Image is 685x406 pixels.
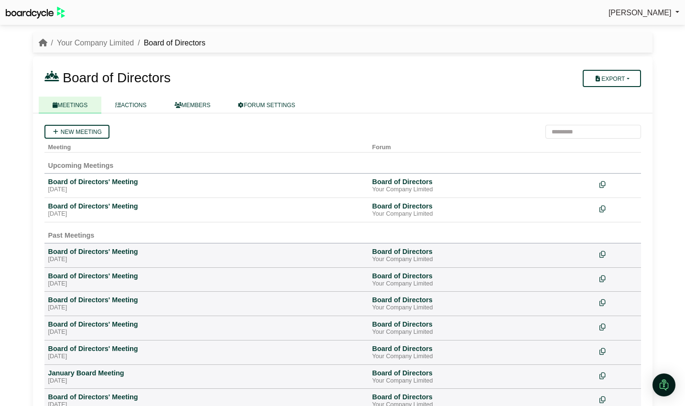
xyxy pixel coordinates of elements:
[599,202,637,215] div: Make a copy
[48,280,365,288] div: [DATE]
[372,247,592,263] a: Board of Directors Your Company Limited
[6,7,65,19] img: BoardcycleBlackGreen-aaafeed430059cb809a45853b8cf6d952af9d84e6e89e1f1685b34bfd5cb7d64.svg
[372,177,592,194] a: Board of Directors Your Company Limited
[48,353,365,361] div: [DATE]
[372,369,592,385] a: Board of Directors Your Company Limited
[609,9,672,17] span: [PERSON_NAME]
[599,272,637,285] div: Make a copy
[101,97,160,113] a: ACTIONS
[57,39,134,47] a: Your Company Limited
[48,202,365,218] a: Board of Directors' Meeting [DATE]
[48,162,114,169] span: Upcoming Meetings
[599,344,637,357] div: Make a copy
[599,296,637,308] div: Make a copy
[372,272,592,288] a: Board of Directors Your Company Limited
[48,202,365,210] div: Board of Directors' Meeting
[48,272,365,280] div: Board of Directors' Meeting
[652,373,675,396] div: Open Intercom Messenger
[372,304,592,312] div: Your Company Limited
[44,125,109,139] a: New meeting
[369,139,596,153] th: Forum
[372,320,592,336] a: Board of Directors Your Company Limited
[48,296,365,304] div: Board of Directors' Meeting
[372,177,592,186] div: Board of Directors
[48,247,365,256] div: Board of Directors' Meeting
[372,272,592,280] div: Board of Directors
[48,177,365,194] a: Board of Directors' Meeting [DATE]
[372,353,592,361] div: Your Company Limited
[372,393,592,401] div: Board of Directors
[372,210,592,218] div: Your Company Limited
[48,231,95,239] span: Past Meetings
[48,256,365,263] div: [DATE]
[48,369,365,385] a: January Board Meeting [DATE]
[372,369,592,377] div: Board of Directors
[372,320,592,329] div: Board of Directors
[48,344,365,361] a: Board of Directors' Meeting [DATE]
[48,320,365,336] a: Board of Directors' Meeting [DATE]
[583,70,641,87] button: Export
[372,202,592,218] a: Board of Directors Your Company Limited
[372,202,592,210] div: Board of Directors
[372,296,592,312] a: Board of Directors Your Company Limited
[48,329,365,336] div: [DATE]
[39,97,102,113] a: MEETINGS
[599,369,637,382] div: Make a copy
[48,344,365,353] div: Board of Directors' Meeting
[224,97,309,113] a: FORUM SETTINGS
[372,329,592,336] div: Your Company Limited
[599,247,637,260] div: Make a copy
[372,256,592,263] div: Your Company Limited
[161,97,225,113] a: MEMBERS
[609,7,679,19] a: [PERSON_NAME]
[48,247,365,263] a: Board of Directors' Meeting [DATE]
[372,186,592,194] div: Your Company Limited
[39,37,206,49] nav: breadcrumb
[44,139,369,153] th: Meeting
[48,210,365,218] div: [DATE]
[372,280,592,288] div: Your Company Limited
[372,344,592,361] a: Board of Directors Your Company Limited
[48,369,365,377] div: January Board Meeting
[48,186,365,194] div: [DATE]
[48,377,365,385] div: [DATE]
[48,304,365,312] div: [DATE]
[48,177,365,186] div: Board of Directors' Meeting
[372,377,592,385] div: Your Company Limited
[48,393,365,401] div: Board of Directors' Meeting
[48,272,365,288] a: Board of Directors' Meeting [DATE]
[63,70,171,85] span: Board of Directors
[599,177,637,190] div: Make a copy
[372,296,592,304] div: Board of Directors
[372,344,592,353] div: Board of Directors
[48,296,365,312] a: Board of Directors' Meeting [DATE]
[599,320,637,333] div: Make a copy
[48,320,365,329] div: Board of Directors' Meeting
[599,393,637,406] div: Make a copy
[372,247,592,256] div: Board of Directors
[134,37,205,49] li: Board of Directors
